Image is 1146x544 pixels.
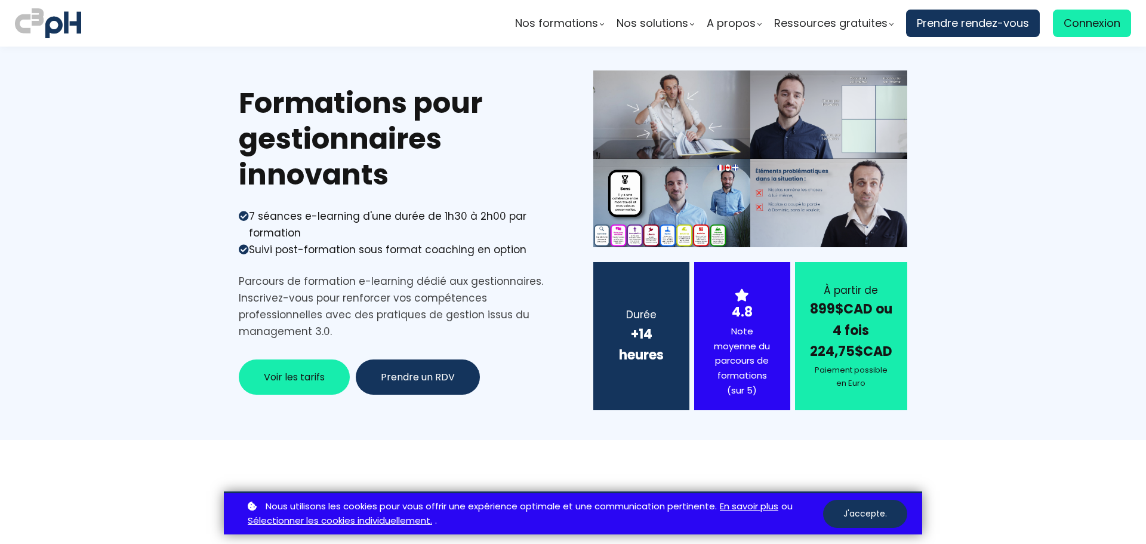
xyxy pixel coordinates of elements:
h1: Formations pour gestionnaires innovants [239,85,553,193]
span: Nos formations [515,14,598,32]
strong: 899$CAD ou 4 fois 224,75$CAD [810,300,892,360]
button: Prendre un RDV [356,359,480,395]
div: Suivi post-formation sous format coaching en option [249,241,526,258]
span: Voir les tarifs [264,370,325,385]
a: Prendre rendez-vous [906,10,1040,37]
img: logo C3PH [15,6,81,41]
span: A propos [707,14,756,32]
span: Prendre rendez-vous [917,14,1029,32]
div: À partir de [810,282,892,299]
div: Note moyenne du parcours de formations (sur 5) [709,324,775,398]
span: Ressources gratuites [774,14,888,32]
div: 7 séances e-learning d'une durée de 1h30 à 2h00 par formation [249,208,553,241]
a: En savoir plus [720,499,778,514]
span: Nous utilisons les cookies pour vous offrir une expérience optimale et une communication pertinente. [266,499,717,514]
p: ou . [245,499,823,529]
button: Voir les tarifs [239,359,350,395]
div: Durée [608,306,674,323]
iframe: chat widget [6,518,128,544]
span: Nos solutions [617,14,688,32]
span: Connexion [1064,14,1120,32]
a: Connexion [1053,10,1131,37]
div: Parcours de formation e-learning dédié aux gestionnaires. Inscrivez-vous pour renforcer vos compé... [239,273,553,340]
button: J'accepte. [823,500,907,528]
span: Prendre un RDV [381,370,455,385]
div: Paiement possible en Euro [810,364,892,390]
strong: 4.8 [732,303,753,321]
a: Sélectionner les cookies individuellement. [248,514,432,528]
b: +14 heures [619,325,664,364]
